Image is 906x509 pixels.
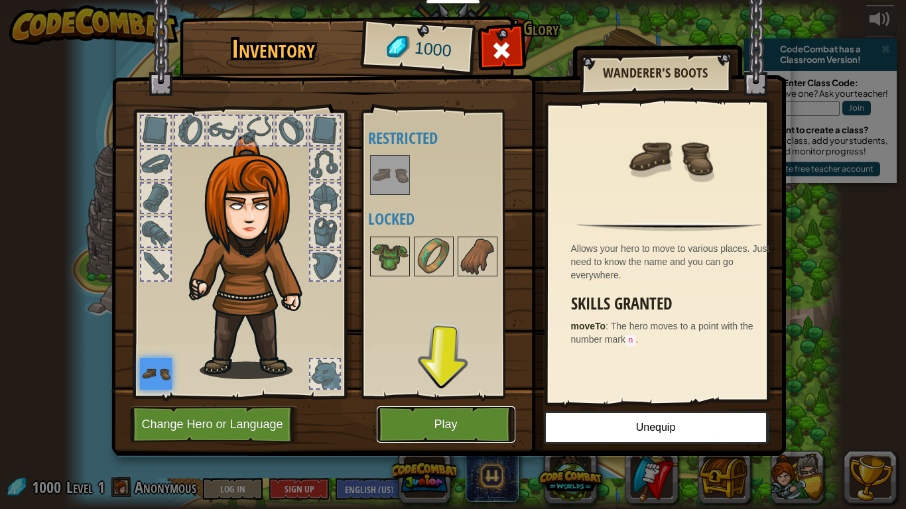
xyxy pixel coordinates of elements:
img: portrait.png [415,238,452,275]
h4: Restricted [368,129,535,146]
span: The hero moves to a point with the number mark . [571,321,753,345]
img: hr.png [577,223,761,231]
button: Change Hero or Language [130,406,298,443]
span: : [606,321,611,331]
img: portrait.png [140,358,172,390]
img: hair_f2.png [183,135,326,379]
img: portrait.png [371,238,409,275]
img: portrait.png [627,114,713,200]
h3: Skills Granted [571,295,775,313]
h4: Locked [368,210,535,227]
span: 1000 [413,36,452,63]
img: portrait.png [459,238,496,275]
button: Play [377,406,515,443]
button: Unequip [544,411,768,444]
div: Allows your hero to move to various places. Just need to know the name and you can go everywhere. [571,242,775,282]
h2: Wanderer's Boots [593,66,718,80]
strong: moveTo [571,321,606,331]
code: n [625,335,636,347]
img: portrait.png [371,156,409,194]
h1: Inventory [189,35,358,63]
